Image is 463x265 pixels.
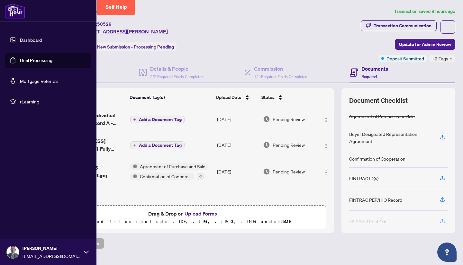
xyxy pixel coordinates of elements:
[20,98,87,105] span: rLearning
[137,173,194,180] span: Confirmation of Cooperation
[41,206,326,229] span: Drag & Drop orUpload FormsSupported files include .PDF, .JPG, .JPEG, .PNG under25MB
[20,78,59,84] a: Mortgage Referrals
[183,209,219,218] button: Upload Forms
[349,196,402,203] div: FINTRAC PEP/HIO Record
[130,141,185,149] button: Add a Document Tag
[130,173,137,180] img: Status Icon
[130,141,185,149] button: Add a Document Tag
[139,143,182,147] span: Add a Document Tag
[133,144,136,147] span: plus
[323,118,329,123] img: Logo
[214,106,260,132] td: [DATE]
[80,28,168,35] span: [STREET_ADDRESS][PERSON_NAME]
[261,94,275,101] span: Status
[97,21,112,27] span: 50528
[254,65,307,73] h4: Commission
[133,118,136,121] span: plus
[374,21,431,31] div: Transaction Communication
[130,116,185,123] button: Add a Document Tag
[150,74,204,79] span: 2/2 Required Fields Completed
[130,163,137,170] img: Status Icon
[399,39,451,49] span: Update for Admin Review
[216,94,241,101] span: Upload Date
[273,168,305,175] span: Pending Review
[361,74,377,79] span: Required
[105,4,127,10] span: Self Help
[386,55,424,62] span: Deposit Submitted
[263,141,270,148] img: Document Status
[7,246,19,258] img: Profile Icon
[321,166,331,177] button: Logo
[449,57,453,60] span: down
[349,130,432,145] div: Buyer Designated Representation Agreement
[349,175,378,182] div: FINTRAC ID(s)
[148,209,219,218] span: Drag & Drop or
[130,163,208,180] button: Status IconAgreement of Purchase and SaleStatus IconConfirmation of Cooperation
[254,74,307,79] span: 1/1 Required Fields Completed
[23,245,80,252] span: [PERSON_NAME]
[321,114,331,124] button: Logo
[349,96,408,105] span: Document Checklist
[45,218,322,225] p: Supported files include .PDF, .JPG, .JPEG, .PNG under 25 MB
[273,141,305,148] span: Pending Review
[361,20,437,31] button: Transaction Communication
[214,132,260,158] td: [DATE]
[394,8,455,15] article: Transaction saved 8 hours ago
[437,243,457,262] button: Open asap
[214,158,260,185] td: [DATE]
[349,155,405,162] div: Confirmation of Cooperation
[323,170,329,175] img: Logo
[213,88,259,106] th: Upload Date
[5,3,25,19] img: logo
[361,65,388,73] h4: Documents
[23,252,80,260] span: [EMAIL_ADDRESS][DOMAIN_NAME]
[137,163,208,170] span: Agreement of Purchase and Sale
[323,143,329,148] img: Logo
[139,117,182,122] span: Add a Document Tag
[263,116,270,123] img: Document Status
[263,168,270,175] img: Document Status
[349,113,415,120] div: Agreement of Purchase and Sale
[432,55,448,62] span: +2 Tags
[273,116,305,123] span: Pending Review
[80,42,177,51] div: Status:
[20,57,52,63] a: Deal Processing
[20,37,42,43] a: Dashboard
[150,65,204,73] h4: Details & People
[97,44,174,50] span: New Submission - Processing Pending
[127,88,213,106] th: Document Tag(s)
[446,25,450,29] span: ellipsis
[321,140,331,150] button: Logo
[259,88,316,106] th: Status
[395,39,455,50] button: Update for Admin Review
